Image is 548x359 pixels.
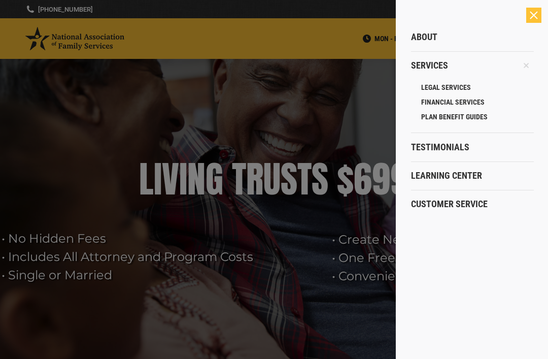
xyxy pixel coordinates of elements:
[421,83,471,92] span: LEGAL SERVICES
[411,161,534,190] a: Learning Center
[411,142,469,153] span: Testimonials
[411,170,482,181] span: Learning Center
[411,190,534,218] a: Customer Service
[421,97,485,107] span: FINANCIAL SERVICES
[421,112,488,121] span: PLAN BENEFIT GUIDES
[421,95,534,110] a: FINANCIAL SERVICES
[421,110,534,124] a: PLAN BENEFIT GUIDES
[526,8,541,23] div: Close
[411,199,488,210] span: Customer Service
[411,31,437,43] span: About
[421,80,534,94] a: LEGAL SERVICES
[411,133,534,161] a: Testimonials
[411,23,534,51] a: About
[411,60,448,71] span: Services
